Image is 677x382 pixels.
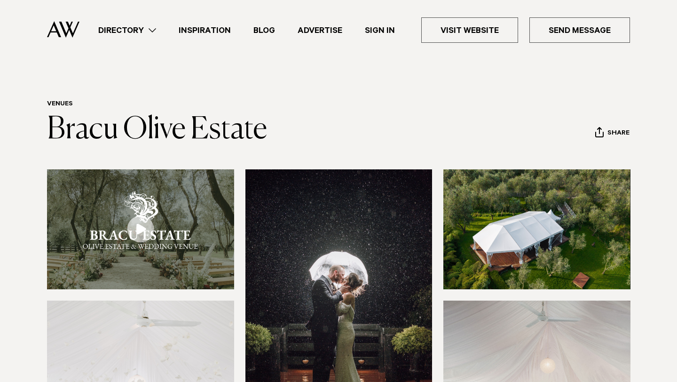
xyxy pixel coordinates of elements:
[421,17,518,43] a: Visit Website
[47,21,79,38] img: Auckland Weddings Logo
[242,24,286,37] a: Blog
[354,24,406,37] a: Sign In
[47,101,73,108] a: Venues
[286,24,354,37] a: Advertise
[443,169,630,289] img: marquee wedding bracu estate
[607,129,630,138] span: Share
[87,24,167,37] a: Directory
[167,24,242,37] a: Inspiration
[595,127,630,141] button: Share
[529,17,630,43] a: Send Message
[47,115,267,145] a: Bracu Olive Estate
